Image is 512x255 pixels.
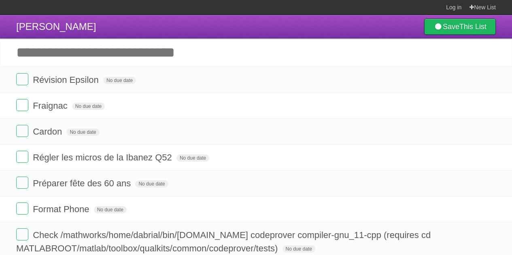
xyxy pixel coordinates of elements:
span: Fraignac [33,101,70,111]
label: Done [16,228,28,240]
span: No due date [283,245,315,253]
span: No due date [176,154,209,162]
span: No due date [66,129,99,136]
span: [PERSON_NAME] [16,21,96,32]
span: Révision Epsilon [33,75,101,85]
span: No due date [135,180,168,188]
label: Done [16,99,28,111]
label: Done [16,125,28,137]
span: Format Phone [33,204,91,214]
span: No due date [72,103,105,110]
label: Done [16,202,28,215]
label: Done [16,177,28,189]
span: No due date [94,206,127,213]
span: Régler les micros de la Ibanez Q52 [33,152,174,162]
span: Check /mathworks/home/dabrial/bin/[DOMAIN_NAME] codeprover compiler-gnu_11-cpp (requires cd MATLA... [16,230,431,253]
b: This List [459,23,487,31]
label: Done [16,151,28,163]
span: Préparer fête des 60 ans [33,178,133,188]
span: Cardon [33,126,64,137]
span: No due date [103,77,136,84]
a: SaveThis List [424,19,496,35]
label: Done [16,73,28,85]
